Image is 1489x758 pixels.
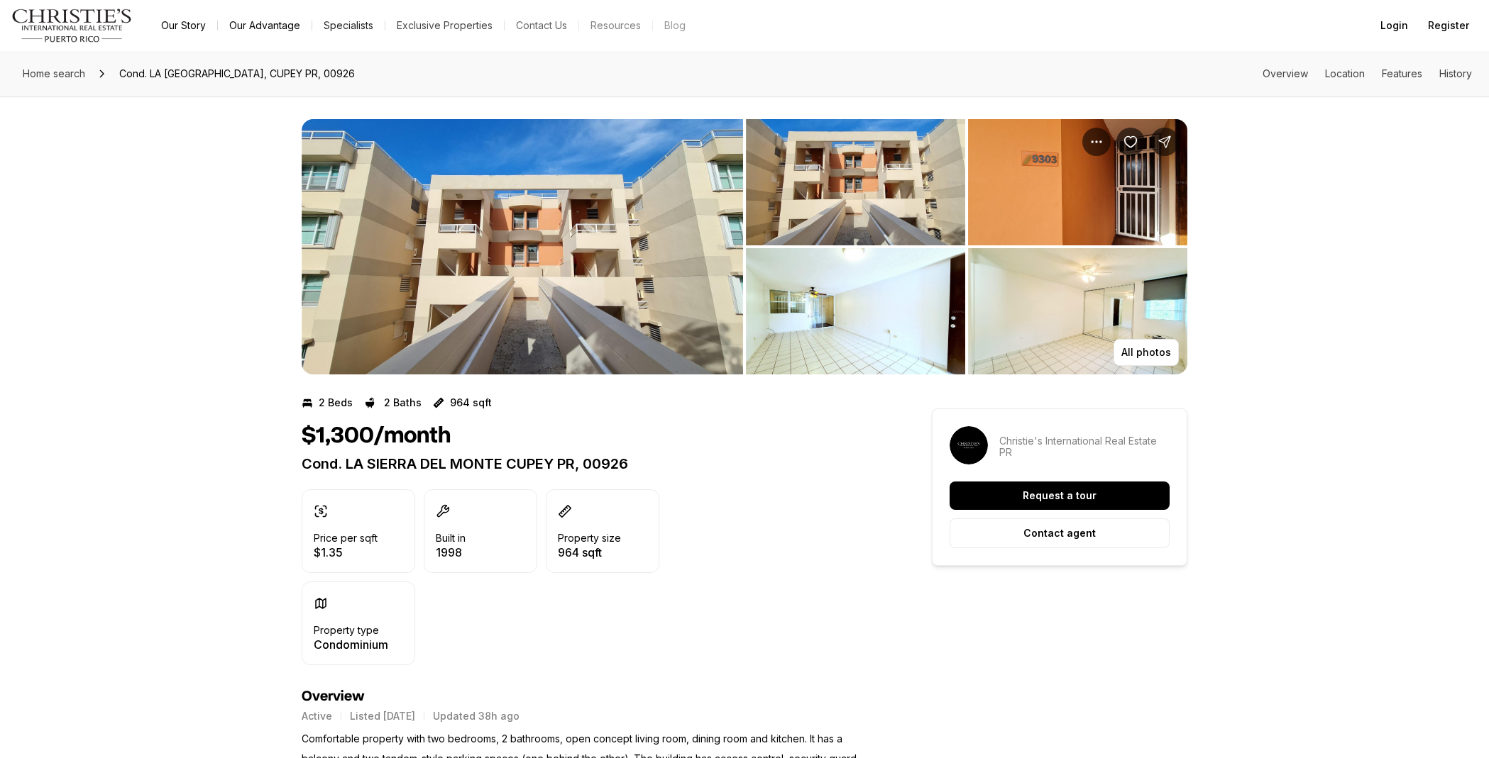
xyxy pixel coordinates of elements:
button: View image gallery [746,119,965,245]
button: Register [1419,11,1478,40]
button: View image gallery [968,119,1187,245]
span: Cond. LA [GEOGRAPHIC_DATA], CUPEY PR, 00926 [114,62,361,85]
p: 2 Baths [384,397,422,408]
a: Home search [17,62,91,85]
p: Active [302,710,332,722]
p: Built in [436,533,466,544]
p: Cond. LA SIERRA DEL MONTE CUPEY PR, 00926 [302,455,881,472]
img: logo [11,9,133,43]
p: Property type [314,625,379,636]
a: Skip to: History [1439,67,1472,79]
button: View image gallery [302,119,743,374]
button: Contact agent [950,518,1170,548]
span: Home search [23,67,85,79]
a: Skip to: Location [1325,67,1365,79]
span: Register [1428,20,1469,31]
div: Listing Photos [302,119,1187,374]
h4: Overview [302,688,881,705]
a: Our Advantage [218,16,312,35]
a: Skip to: Features [1382,67,1422,79]
p: Condominium [314,639,388,650]
button: Share Property: Cond. LA SIERRA DEL MONTE [1150,128,1179,156]
p: Christie's International Real Estate PR [999,435,1170,458]
a: Resources [579,16,652,35]
p: Request a tour [1023,490,1097,501]
a: Our Story [150,16,217,35]
p: All photos [1121,347,1171,358]
button: Login [1372,11,1417,40]
p: Listed [DATE] [350,710,415,722]
button: Property options [1082,128,1111,156]
p: 2 Beds [319,397,353,408]
a: Specialists [312,16,385,35]
p: $1.35 [314,547,378,558]
a: Skip to: Overview [1263,67,1308,79]
button: View image gallery [968,248,1187,374]
li: 1 of 8 [302,119,743,374]
p: Updated 38h ago [433,710,520,722]
nav: Page section menu [1263,68,1472,79]
p: Contact agent [1023,528,1096,539]
p: Property size [558,533,621,544]
button: All photos [1114,339,1179,366]
a: Blog [653,16,697,35]
button: View image gallery [746,248,965,374]
p: 964 sqft [450,397,492,408]
span: Login [1380,20,1408,31]
button: Save Property: Cond. LA SIERRA DEL MONTE [1116,128,1145,156]
li: 2 of 8 [746,119,1187,374]
p: 1998 [436,547,466,558]
p: 964 sqft [558,547,621,558]
button: Contact Us [505,16,578,35]
p: Price per sqft [314,533,378,544]
h1: $1,300/month [302,423,451,450]
button: Request a tour [950,481,1170,510]
a: Exclusive Properties [385,16,504,35]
